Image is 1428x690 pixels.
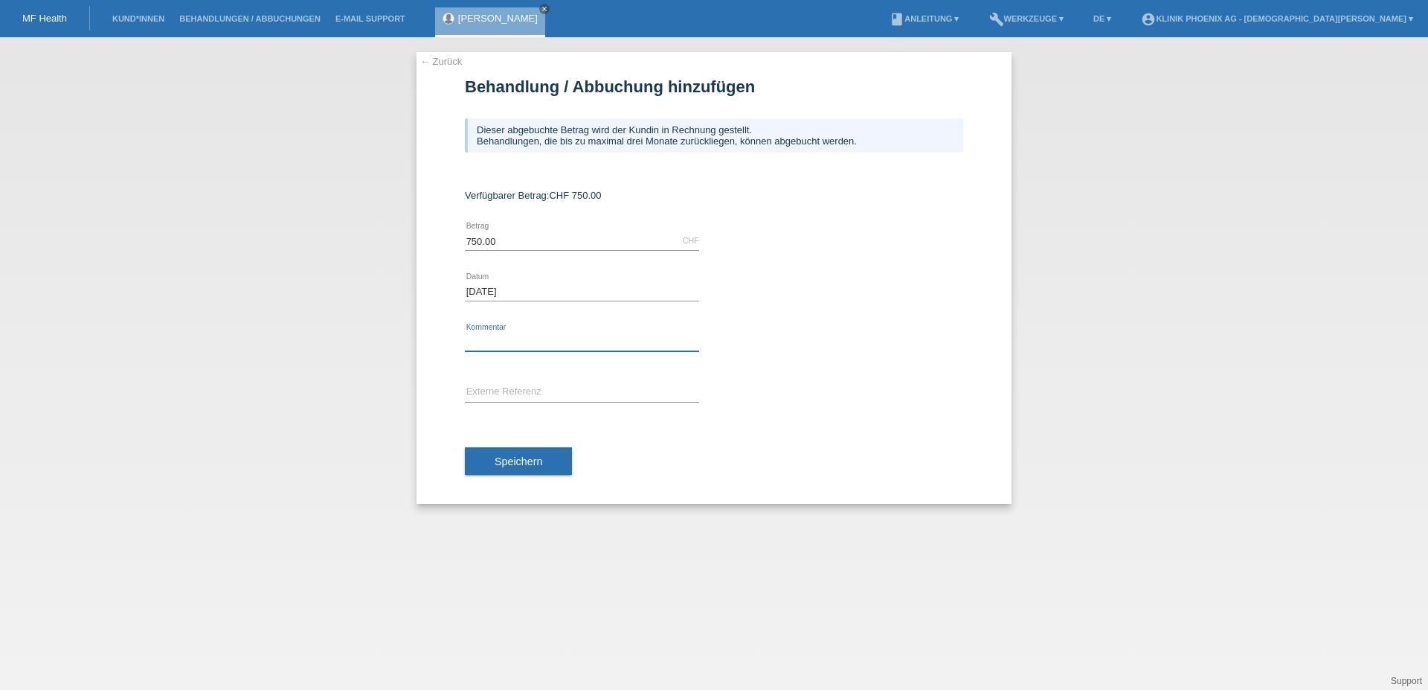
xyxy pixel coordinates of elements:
[890,12,904,27] i: book
[1086,14,1119,23] a: DE ▾
[1133,14,1421,23] a: account_circleKlinik Phoenix AG - [DEMOGRAPHIC_DATA][PERSON_NAME] ▾
[465,118,963,153] div: Dieser abgebuchte Betrag wird der Kundin in Rechnung gestellt. Behandlungen, die bis zu maximal d...
[541,5,548,13] i: close
[458,13,538,24] a: [PERSON_NAME]
[328,14,413,23] a: E-Mail Support
[539,4,550,14] a: close
[682,236,699,245] div: CHF
[172,14,328,23] a: Behandlungen / Abbuchungen
[465,190,963,201] div: Verfügbarer Betrag:
[22,13,67,24] a: MF Health
[882,14,966,23] a: bookAnleitung ▾
[420,56,462,67] a: ← Zurück
[989,12,1004,27] i: build
[549,190,601,201] span: CHF 750.00
[1141,12,1156,27] i: account_circle
[465,447,572,476] button: Speichern
[982,14,1072,23] a: buildWerkzeuge ▾
[465,77,963,96] h1: Behandlung / Abbuchung hinzufügen
[105,14,172,23] a: Kund*innen
[495,456,542,467] span: Speichern
[1391,676,1422,686] a: Support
